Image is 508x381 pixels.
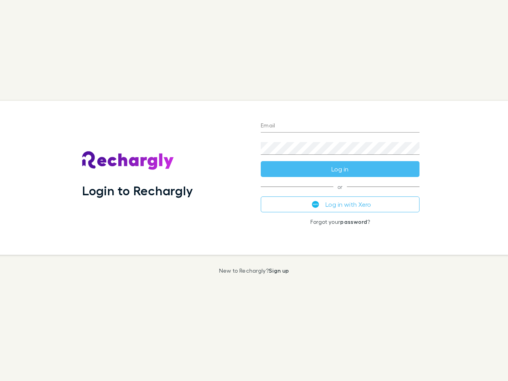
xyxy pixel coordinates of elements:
button: Log in [261,161,419,177]
p: New to Rechargly? [219,267,289,274]
h1: Login to Rechargly [82,183,193,198]
a: password [340,218,367,225]
img: Rechargly's Logo [82,151,174,170]
button: Log in with Xero [261,196,419,212]
p: Forgot your ? [261,219,419,225]
a: Sign up [269,267,289,274]
img: Xero's logo [312,201,319,208]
